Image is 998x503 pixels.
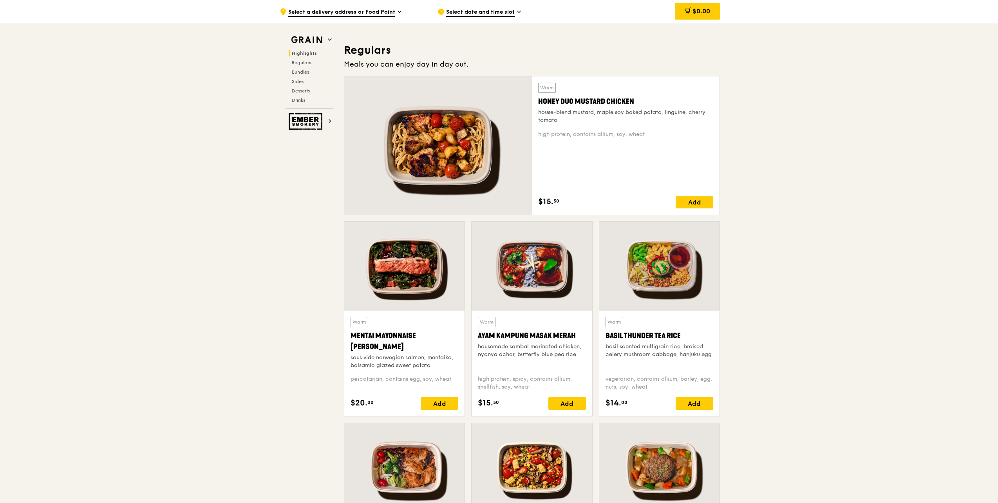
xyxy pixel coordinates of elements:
div: Warm [478,317,495,327]
span: 50 [553,198,559,204]
div: Warm [606,317,623,327]
span: $14. [606,397,621,409]
div: Add [676,196,713,208]
div: Honey Duo Mustard Chicken [538,96,713,107]
div: Add [676,397,713,410]
h3: Regulars [344,43,720,57]
div: Meals you can enjoy day in day out. [344,59,720,70]
span: Sides [292,79,304,84]
span: 50 [493,399,499,405]
span: 00 [367,399,374,405]
div: sous vide norwegian salmon, mentaiko, balsamic glazed sweet potato [351,354,458,369]
div: Ayam Kampung Masak Merah [478,330,586,341]
div: high protein, contains allium, soy, wheat [538,130,713,138]
span: Select date and time slot [446,8,515,17]
span: $15. [478,397,493,409]
span: $15. [538,196,553,208]
div: Warm [351,317,368,327]
span: Select a delivery address or Food Point [288,8,395,17]
span: Highlights [292,51,317,56]
div: Add [548,397,586,410]
img: Grain web logo [289,33,325,47]
div: high protein, spicy, contains allium, shellfish, soy, wheat [478,375,586,391]
img: Ember Smokery web logo [289,113,325,130]
span: Desserts [292,88,310,94]
div: housemade sambal marinated chicken, nyonya achar, butterfly blue pea rice [478,343,586,358]
div: pescatarian, contains egg, soy, wheat [351,375,458,391]
div: Basil Thunder Tea Rice [606,330,713,341]
span: Drinks [292,98,305,103]
span: $0.00 [692,7,710,15]
div: Add [421,397,458,410]
div: Mentai Mayonnaise [PERSON_NAME] [351,330,458,352]
div: vegetarian, contains allium, barley, egg, nuts, soy, wheat [606,375,713,391]
div: Warm [538,83,556,93]
span: Regulars [292,60,311,65]
span: Bundles [292,69,309,75]
span: $20. [351,397,367,409]
span: 00 [621,399,627,405]
div: basil scented multigrain rice, braised celery mushroom cabbage, hanjuku egg [606,343,713,358]
div: house-blend mustard, maple soy baked potato, linguine, cherry tomato [538,109,713,124]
